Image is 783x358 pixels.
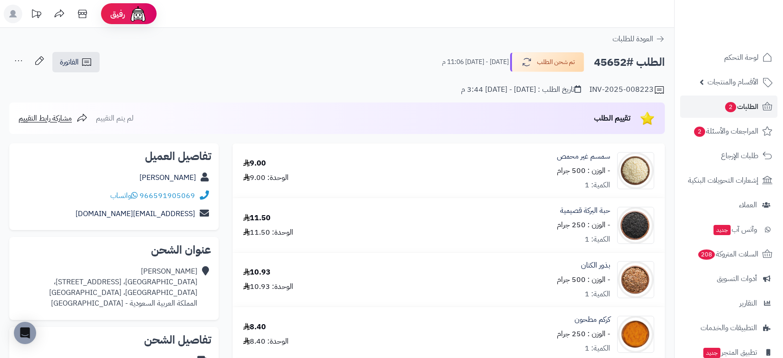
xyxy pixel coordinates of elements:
div: 8.40 [243,322,266,332]
span: التطبيقات والخدمات [701,321,757,334]
a: واتساب [110,190,138,201]
span: وآتس آب [713,223,757,236]
a: السلات المتروكة208 [680,243,777,265]
div: الوحدة: 9.00 [243,173,289,183]
div: الوحدة: 11.50 [243,227,293,238]
small: - الوزن : 250 جرام [557,328,610,339]
div: الكمية: 1 [585,234,610,245]
h2: الطلب #45652 [594,53,665,72]
a: بذور الكتان [581,260,610,271]
div: 10.93 [243,267,271,278]
div: الوحدة: 10.93 [243,281,293,292]
small: - الوزن : 500 جرام [557,165,610,176]
span: لوحة التحكم [724,51,758,64]
div: الكمية: 1 [585,180,610,191]
span: 2 [725,102,737,113]
div: Open Intercom Messenger [14,322,36,344]
span: السلات المتروكة [697,248,758,261]
span: العودة للطلبات [613,33,653,45]
a: لوحة التحكم [680,46,777,69]
span: الأقسام والمنتجات [707,76,758,89]
a: سمسم غير محمص [557,151,610,162]
small: [DATE] - [DATE] 11:06 م [442,58,509,67]
a: الطلبات2 [680,96,777,118]
div: 9.00 [243,158,266,169]
img: 1639894895-Turmeric%20Powder%202-90x90.jpg [618,316,654,353]
span: 2 [694,126,706,137]
div: الكمية: 1 [585,343,610,354]
span: طلبات الإرجاع [721,149,758,162]
div: الكمية: 1 [585,289,610,300]
a: وآتس آبجديد [680,218,777,241]
a: كركم مطحون [575,314,610,325]
span: العملاء [739,198,757,211]
div: [PERSON_NAME] [GEOGRAPHIC_DATA]، [STREET_ADDRESS]، [GEOGRAPHIC_DATA]، [GEOGRAPHIC_DATA] المملكة ا... [49,266,197,308]
a: 966591905069 [139,190,195,201]
a: حبة البركة قصيمية [560,205,610,216]
img: %20%D8%A3%D8%A8%D9%8A%D8%B6-90x90.jpg [618,152,654,189]
h2: تفاصيل الشحن [17,334,211,345]
a: [EMAIL_ADDRESS][DOMAIN_NAME] [76,208,195,219]
span: تقييم الطلب [594,113,631,124]
img: logo-2.png [720,8,774,28]
div: 11.50 [243,213,271,224]
a: أدوات التسويق [680,268,777,290]
span: جديد [703,348,720,358]
span: 208 [697,249,716,260]
small: - الوزن : 500 جرام [557,274,610,285]
span: الطلبات [724,100,758,113]
a: [PERSON_NAME] [139,172,196,183]
div: INV-2025-008223 [589,84,665,96]
span: الفاتورة [60,57,79,68]
a: إشعارات التحويلات البنكية [680,169,777,192]
a: طلبات الإرجاع [680,145,777,167]
span: جديد [714,225,731,235]
a: التقارير [680,292,777,314]
div: الوحدة: 8.40 [243,336,289,347]
img: ai-face.png [129,5,147,23]
a: مشاركة رابط التقييم [19,113,88,124]
a: الفاتورة [52,52,100,72]
small: - الوزن : 250 جرام [557,219,610,230]
span: رفيق [110,8,125,19]
span: مشاركة رابط التقييم [19,113,72,124]
a: تحديثات المنصة [25,5,48,26]
h2: عنوان الشحن [17,244,211,256]
a: المراجعات والأسئلة2 [680,120,777,142]
a: التطبيقات والخدمات [680,317,777,339]
h2: تفاصيل العميل [17,151,211,162]
a: العودة للطلبات [613,33,665,45]
a: العملاء [680,194,777,216]
div: تاريخ الطلب : [DATE] - [DATE] 3:44 م [461,84,581,95]
img: black%20caraway-90x90.jpg [618,207,654,244]
span: المراجعات والأسئلة [693,125,758,138]
span: التقارير [739,297,757,310]
img: 1628249871-Flax%20Seeds-90x90.jpg [618,261,654,298]
span: لم يتم التقييم [96,113,133,124]
span: أدوات التسويق [717,272,757,285]
span: إشعارات التحويلات البنكية [688,174,758,187]
button: تم شحن الطلب [510,52,584,72]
